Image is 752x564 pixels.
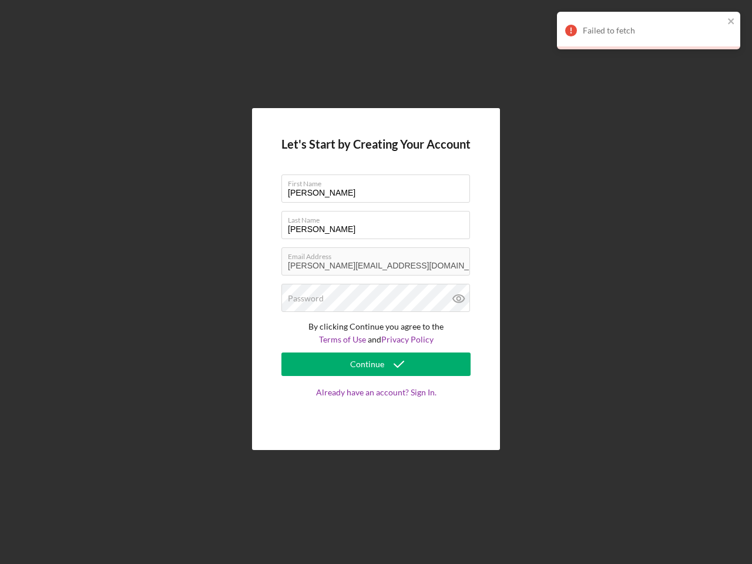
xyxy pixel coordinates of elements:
[319,334,366,344] a: Terms of Use
[288,294,324,303] label: Password
[281,352,471,376] button: Continue
[288,248,470,261] label: Email Address
[281,388,471,421] a: Already have an account? Sign In.
[281,137,471,151] h4: Let's Start by Creating Your Account
[288,211,470,224] label: Last Name
[727,16,736,28] button: close
[350,352,384,376] div: Continue
[583,26,724,35] div: Failed to fetch
[281,320,471,347] p: By clicking Continue you agree to the and
[381,334,434,344] a: Privacy Policy
[288,175,470,188] label: First Name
